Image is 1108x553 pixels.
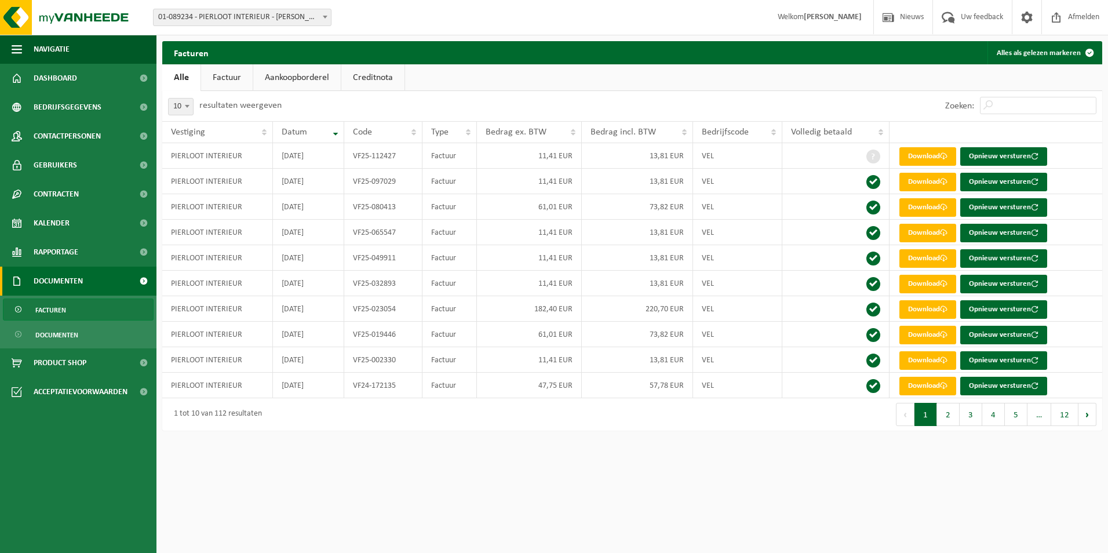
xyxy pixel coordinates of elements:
td: [DATE] [273,194,344,220]
button: Opnieuw versturen [960,351,1047,370]
td: VEL [693,322,782,347]
td: VF25-112427 [344,143,422,169]
button: 1 [914,403,937,426]
span: Navigatie [34,35,70,64]
td: [DATE] [273,220,344,245]
td: Factuur [422,194,477,220]
span: Volledig betaald [791,128,852,137]
td: PIERLOOT INTERIEUR [162,169,273,194]
a: Download [899,173,956,191]
span: 01-089234 - PIERLOOT INTERIEUR - OOSTKAMP [154,9,331,26]
span: Code [353,128,372,137]
td: 47,75 EUR [477,373,582,398]
a: Documenten [3,323,154,345]
span: Product Shop [34,348,86,377]
td: [DATE] [273,169,344,194]
span: Facturen [35,299,66,321]
span: Bedrag ex. BTW [486,128,546,137]
span: Contracten [34,180,79,209]
td: VEL [693,271,782,296]
span: Rapportage [34,238,78,267]
td: PIERLOOT INTERIEUR [162,296,273,322]
button: Opnieuw versturen [960,224,1047,242]
button: Opnieuw versturen [960,275,1047,293]
td: VF25-065547 [344,220,422,245]
td: 11,41 EUR [477,143,582,169]
button: Opnieuw versturen [960,300,1047,319]
a: Download [899,147,956,166]
td: VEL [693,143,782,169]
td: Factuur [422,143,477,169]
h2: Facturen [162,41,220,64]
td: [DATE] [273,271,344,296]
td: 73,82 EUR [582,194,692,220]
span: Kalender [34,209,70,238]
td: 11,41 EUR [477,169,582,194]
span: Gebruikers [34,151,77,180]
td: 11,41 EUR [477,271,582,296]
td: VF25-002330 [344,347,422,373]
td: 73,82 EUR [582,322,692,347]
strong: [PERSON_NAME] [804,13,862,21]
span: … [1027,403,1051,426]
button: 12 [1051,403,1078,426]
td: [DATE] [273,322,344,347]
a: Factuur [201,64,253,91]
td: VEL [693,347,782,373]
td: 11,41 EUR [477,245,582,271]
td: VEL [693,373,782,398]
span: Bedrijfscode [702,128,749,137]
td: 57,78 EUR [582,373,692,398]
button: 4 [982,403,1005,426]
td: 182,40 EUR [477,296,582,322]
td: 61,01 EUR [477,322,582,347]
button: Opnieuw versturen [960,377,1047,395]
span: Bedrag incl. BTW [591,128,656,137]
td: 13,81 EUR [582,169,692,194]
td: PIERLOOT INTERIEUR [162,322,273,347]
td: VF25-049911 [344,245,422,271]
span: Documenten [35,324,78,346]
td: Factuur [422,322,477,347]
td: 11,41 EUR [477,347,582,373]
button: Alles als gelezen markeren [987,41,1101,64]
td: Factuur [422,296,477,322]
button: Opnieuw versturen [960,173,1047,191]
label: Zoeken: [945,101,974,111]
a: Download [899,198,956,217]
td: 220,70 EUR [582,296,692,322]
a: Download [899,377,956,395]
label: resultaten weergeven [199,101,282,110]
a: Download [899,326,956,344]
td: Factuur [422,169,477,194]
span: Datum [282,128,307,137]
button: Previous [896,403,914,426]
a: Download [899,300,956,319]
td: [DATE] [273,296,344,322]
td: VF25-023054 [344,296,422,322]
td: 11,41 EUR [477,220,582,245]
td: VF25-080413 [344,194,422,220]
span: Dashboard [34,64,77,93]
button: Opnieuw versturen [960,326,1047,344]
td: Factuur [422,245,477,271]
td: VF24-172135 [344,373,422,398]
a: Download [899,275,956,293]
td: Factuur [422,220,477,245]
td: PIERLOOT INTERIEUR [162,271,273,296]
td: VEL [693,220,782,245]
td: VEL [693,296,782,322]
td: 13,81 EUR [582,220,692,245]
td: PIERLOOT INTERIEUR [162,347,273,373]
td: Factuur [422,347,477,373]
button: Next [1078,403,1096,426]
td: Factuur [422,271,477,296]
span: Documenten [34,267,83,296]
td: PIERLOOT INTERIEUR [162,245,273,271]
td: 13,81 EUR [582,347,692,373]
td: VF25-032893 [344,271,422,296]
span: Type [431,128,449,137]
iframe: chat widget [6,527,194,553]
span: 10 [169,99,193,115]
td: [DATE] [273,143,344,169]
